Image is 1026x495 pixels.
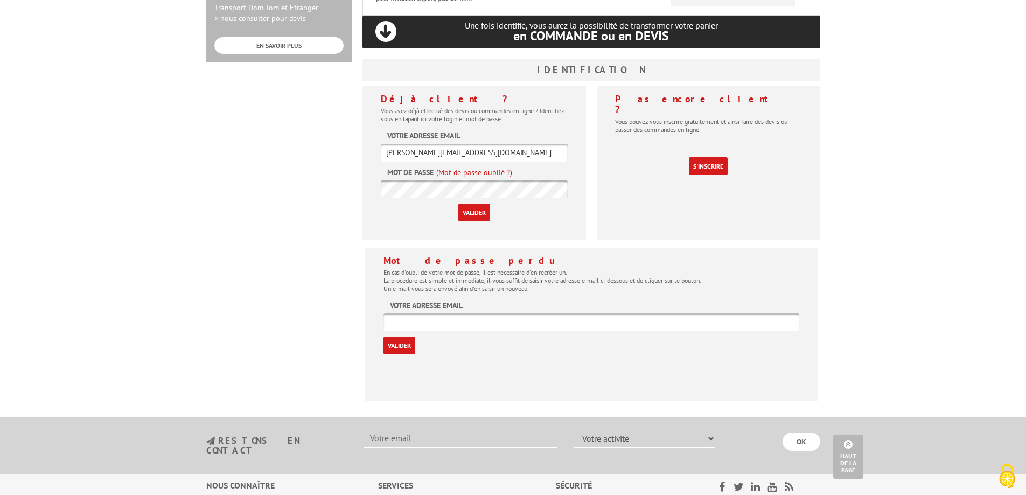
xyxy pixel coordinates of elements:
img: newsletter.jpg [206,437,215,446]
h3: restons en contact [206,436,348,455]
div: Nous connaître [206,479,378,492]
h3: Identification [362,59,820,81]
p: Transport Dom-Tom et Etranger [214,2,344,24]
span: > nous consulter pour devis [214,13,306,23]
input: Votre email [364,429,557,448]
a: (Mot de passe oublié ?) [436,167,512,178]
span: en COMMANDE ou en DEVIS [513,27,669,44]
button: Cookies (fenêtre modale) [988,458,1026,495]
label: Votre adresse email [390,300,463,311]
input: Valider [383,337,415,354]
a: EN SAVOIR PLUS [214,37,344,54]
input: OK [783,433,820,451]
label: Mot de passe [387,167,434,178]
div: Sécurité [556,479,691,492]
h4: Mot de passe perdu [383,255,799,266]
h4: Déjà client ? [381,94,568,104]
p: En cas d'oubli de votre mot de passe, il est nécessaire d'en recréer un. La procédure est simple ... [383,268,799,292]
input: Valider [458,204,490,221]
a: Haut de la page [833,435,863,479]
img: Cookies (fenêtre modale) [994,463,1021,490]
p: Vous avez déjà effectué des devis ou commandes en ligne ? Identifiez-vous en tapant ici votre log... [381,107,568,123]
label: Votre adresse email [387,130,460,141]
h4: Pas encore client ? [615,94,802,115]
p: Une fois identifié, vous aurez la possibilité de transformer votre panier [362,20,820,43]
p: Vous pouvez vous inscrire gratuitement et ainsi faire des devis ou passer des commandes en ligne. [615,117,802,134]
a: S'inscrire [689,157,728,175]
div: Services [378,479,556,492]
